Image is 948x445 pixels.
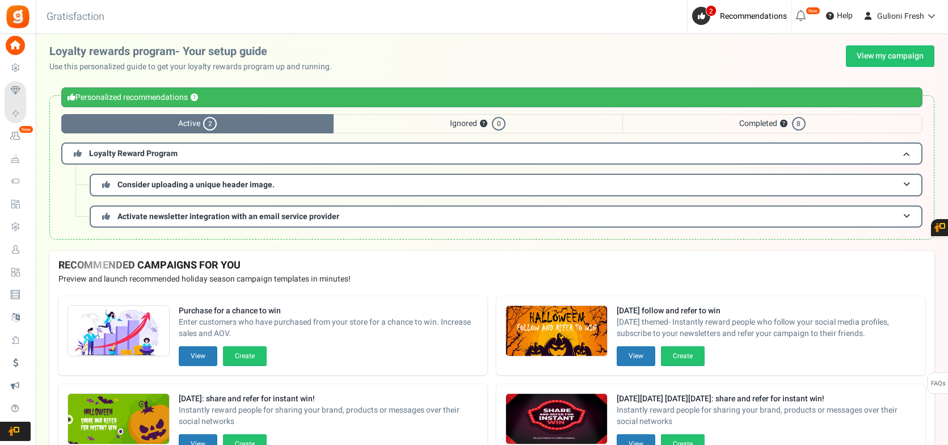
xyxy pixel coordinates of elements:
[617,305,916,317] strong: [DATE] follow and refer to win
[506,394,607,445] img: Recommended Campaigns
[834,10,853,22] span: Help
[692,7,791,25] a: 2 Recommendations
[117,211,339,222] span: Activate newsletter integration with an email service provider
[622,114,922,133] span: Completed
[68,306,169,357] img: Recommended Campaigns
[58,274,925,285] p: Preview and launch recommended holiday season campaign templates in minutes!
[34,6,117,28] h3: Gratisfaction
[58,260,925,271] h4: RECOMMENDED CAMPAIGNS FOR YOU
[617,346,655,366] button: View
[191,94,198,102] button: ?
[223,346,267,366] button: Create
[61,114,334,133] span: Active
[19,125,33,133] em: New
[179,305,478,317] strong: Purchase for a chance to win
[117,179,275,191] span: Consider uploading a unique header image.
[930,373,946,394] span: FAQs
[179,393,478,405] strong: [DATE]: share and refer for instant win!
[617,393,916,405] strong: [DATE][DATE] [DATE][DATE]: share and refer for instant win!
[49,61,341,73] p: Use this personalized guide to get your loyalty rewards program up and running.
[617,317,916,339] span: [DATE] themed- Instantly reward people who follow your social media profiles, subscribe to your n...
[506,306,607,357] img: Recommended Campaigns
[68,394,169,445] img: Recommended Campaigns
[480,120,487,128] button: ?
[706,5,717,16] span: 2
[661,346,705,366] button: Create
[203,117,217,131] span: 2
[61,87,922,107] div: Personalized recommendations
[179,405,478,427] span: Instantly reward people for sharing your brand, products or messages over their social networks
[877,10,924,22] span: Gulioni Fresh
[780,120,787,128] button: ?
[5,4,31,30] img: Gratisfaction
[49,45,341,58] h2: Loyalty rewards program- Your setup guide
[846,45,934,67] a: View my campaign
[792,117,806,131] span: 8
[179,317,478,339] span: Enter customers who have purchased from your store for a chance to win. Increase sales and AOV.
[179,346,217,366] button: View
[720,10,787,22] span: Recommendations
[334,114,622,133] span: Ignored
[89,148,178,159] span: Loyalty Reward Program
[821,7,857,25] a: Help
[5,127,31,146] a: New
[806,7,820,15] em: New
[617,405,916,427] span: Instantly reward people for sharing your brand, products or messages over their social networks
[492,117,505,131] span: 0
